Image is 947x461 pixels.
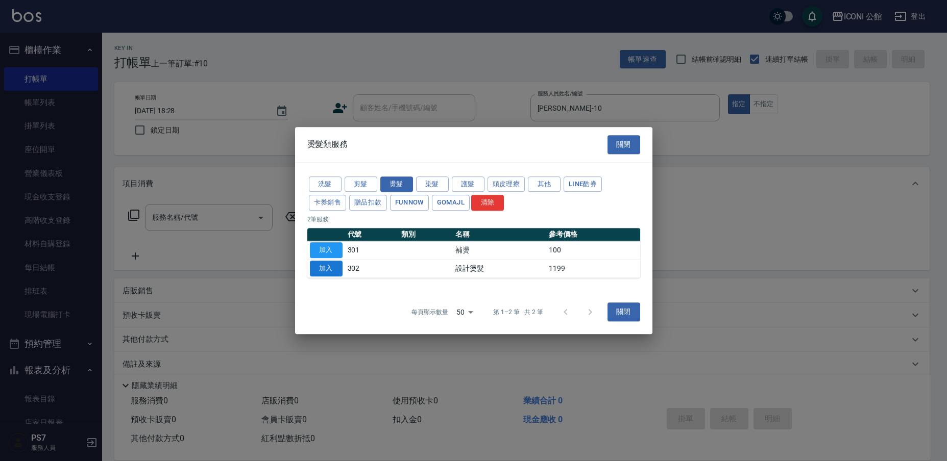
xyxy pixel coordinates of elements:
[345,228,399,241] th: 代號
[349,195,387,211] button: 贈品扣款
[345,259,399,277] td: 302
[493,308,543,317] p: 第 1–2 筆 共 2 筆
[310,242,343,258] button: 加入
[307,215,640,224] p: 2 筆服務
[345,176,377,192] button: 剪髮
[546,228,640,241] th: 參考價格
[564,176,602,192] button: LINE酷券
[546,259,640,277] td: 1199
[471,195,504,211] button: 清除
[488,176,525,192] button: 頭皮理療
[546,241,640,260] td: 100
[399,228,453,241] th: 類別
[528,176,561,192] button: 其他
[608,135,640,154] button: 關閉
[309,195,347,211] button: 卡券銷售
[390,195,429,211] button: FUNNOW
[411,308,448,317] p: 每頁顯示數量
[345,241,399,260] td: 301
[608,303,640,322] button: 關閉
[380,176,413,192] button: 燙髮
[453,241,546,260] td: 補燙
[453,259,546,277] td: 設計燙髮
[416,176,449,192] button: 染髮
[453,228,546,241] th: 名稱
[452,298,477,326] div: 50
[307,139,348,149] span: 燙髮類服務
[452,176,484,192] button: 護髮
[309,176,342,192] button: 洗髮
[310,261,343,276] button: 加入
[432,195,470,211] button: GOMAJL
